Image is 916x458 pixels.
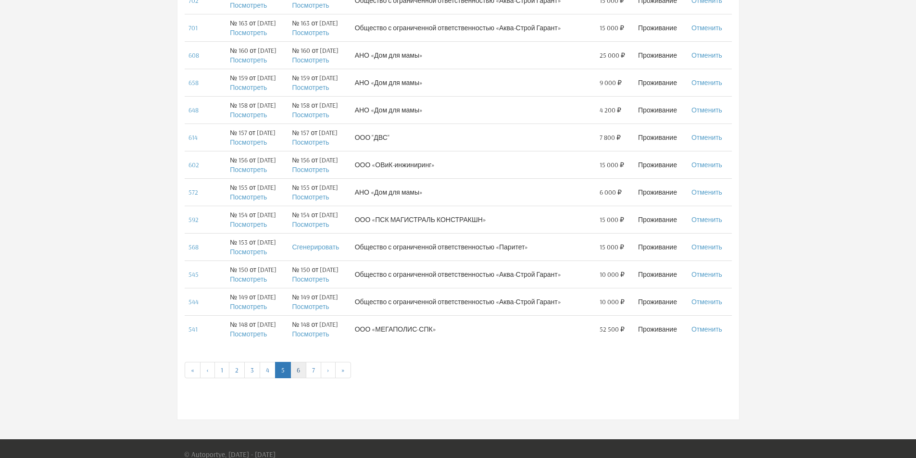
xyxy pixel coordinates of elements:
td: Проживание [634,260,688,288]
td: АНО «Дом для мамы» [351,41,596,69]
a: 541 [188,325,198,334]
a: Посмотреть [230,111,267,119]
span: 15 000 ₽ [600,215,624,224]
td: Проживание [634,69,688,96]
a: Посмотреть [230,28,267,37]
td: Проживание [634,315,688,343]
a: Посмотреть [292,138,329,147]
span: 7 800 ₽ [600,133,621,142]
td: № 150 от [DATE] [226,260,288,288]
a: 648 [188,106,199,114]
a: Посмотреть [230,275,267,284]
td: ООО «МЕГАПОЛИС-СПК» [351,315,596,343]
td: № 156 от [DATE] [288,151,351,178]
td: № 154 от [DATE] [288,206,351,233]
td: Проживание [634,206,688,233]
a: 5 [275,362,291,378]
a: Посмотреть [292,220,329,229]
td: № 148 от [DATE] [288,315,351,343]
a: 658 [188,78,199,87]
a: Отменить [691,215,722,224]
span: 6 000 ₽ [600,187,622,197]
td: № 159 от [DATE] [226,69,288,96]
td: № 155 от [DATE] [226,178,288,206]
a: Посмотреть [230,138,267,147]
a: Отменить [691,106,722,114]
a: Посмотреть [230,1,267,10]
a: Сгенерировать [292,243,339,251]
td: № 160 от [DATE] [226,41,288,69]
a: 3 [244,362,260,378]
td: № 156 от [DATE] [226,151,288,178]
td: № 150 от [DATE] [288,260,351,288]
td: Общество с ограниченной ответственностью «Аква-Строй Гарант» [351,288,596,315]
td: Проживание [634,96,688,124]
a: Отменить [691,270,722,279]
td: Проживание [634,14,688,41]
td: АНО «Дом для мамы» [351,178,596,206]
a: Посмотреть [292,275,329,284]
a: Отменить [691,78,722,87]
a: 545 [188,270,199,279]
a: Посмотреть [230,330,267,338]
td: Проживание [634,41,688,69]
a: 701 [188,24,198,32]
a: Посмотреть [230,165,267,174]
td: № 158 от [DATE] [226,96,288,124]
a: 614 [188,133,198,142]
a: Посмотреть [230,302,267,311]
a: Отменить [691,188,722,197]
a: Посмотреть [292,1,329,10]
a: Посмотреть [292,111,329,119]
span: 10 000 ₽ [600,297,625,307]
a: Отменить [691,24,722,32]
a: Отменить [691,133,722,142]
td: Проживание [634,124,688,151]
a: Посмотреть [292,330,329,338]
td: Общество с ограниченной ответственностью «Аква-Строй Гарант» [351,260,596,288]
span: 25 000 ₽ [600,50,625,60]
td: № 149 от [DATE] [226,288,288,315]
a: Посмотреть [292,83,329,92]
a: Посмотреть [292,28,329,37]
span: 15 000 ₽ [600,242,624,252]
td: № 158 от [DATE] [288,96,351,124]
a: Посмотреть [292,193,329,201]
td: № 157 от [DATE] [226,124,288,151]
span: 4 200 ₽ [600,105,621,115]
td: № 153 от [DATE] [226,233,288,260]
span: 52 500 ₽ [600,324,625,334]
span: 15 000 ₽ [600,160,624,170]
a: 7 [306,362,321,378]
td: Проживание [634,288,688,315]
a: « [185,362,201,378]
td: № 163 от [DATE] [226,14,288,41]
td: Проживание [634,233,688,260]
a: Посмотреть [230,56,267,64]
span: 15 000 ₽ [600,23,624,33]
td: № 157 от [DATE] [288,124,351,151]
a: › [321,362,336,378]
a: 6 [290,362,306,378]
td: № 160 от [DATE] [288,41,351,69]
a: Посмотреть [230,220,267,229]
a: 592 [188,215,199,224]
a: Отменить [691,243,722,251]
a: 602 [188,161,199,169]
td: Проживание [634,151,688,178]
td: № 155 от [DATE] [288,178,351,206]
td: Общество с ограниченной ответственностью «Аква-Строй Гарант» [351,14,596,41]
td: АНО «Дом для мамы» [351,96,596,124]
a: Посмотреть [292,165,329,174]
a: 544 [188,297,199,306]
a: Отменить [691,325,722,334]
td: № 163 от [DATE] [288,14,351,41]
a: 2 [229,362,245,378]
span: 9 000 ₽ [600,78,622,87]
a: Отменить [691,297,722,306]
td: Проживание [634,178,688,206]
td: № 148 от [DATE] [226,315,288,343]
span: 10 000 ₽ [600,270,625,279]
a: ‹ [200,362,215,378]
a: Отменить [691,161,722,169]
